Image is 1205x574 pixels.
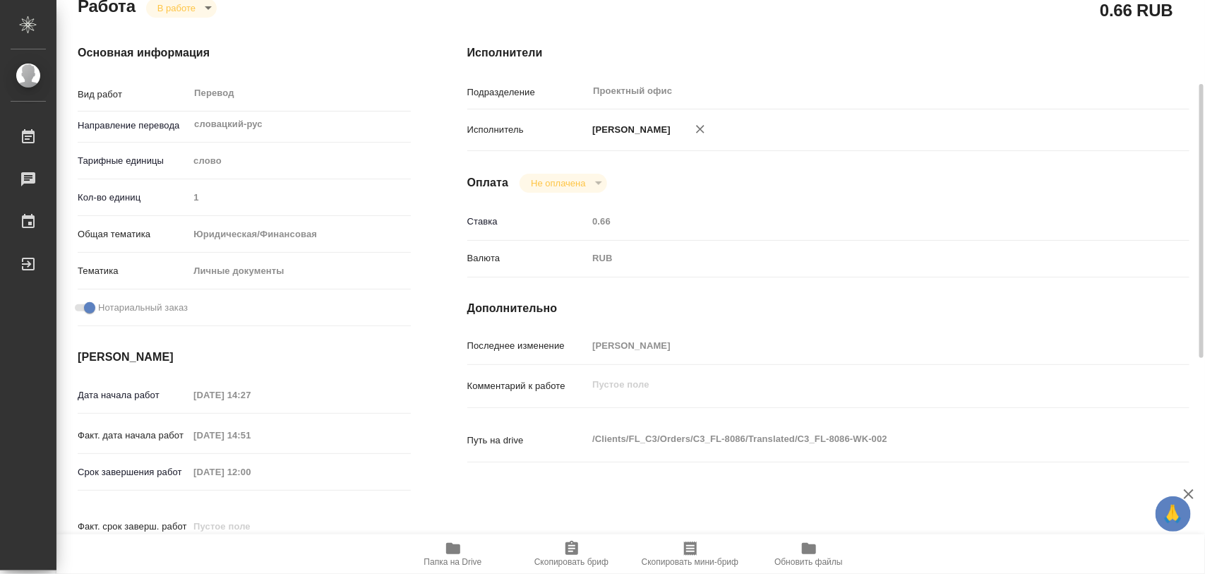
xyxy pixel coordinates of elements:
[188,385,312,405] input: Пустое поле
[78,191,188,205] p: Кол-во единиц
[467,215,588,229] p: Ставка
[587,123,671,137] p: [PERSON_NAME]
[78,154,188,168] p: Тарифные единицы
[587,246,1129,270] div: RUB
[587,211,1129,232] input: Пустое поле
[188,425,312,446] input: Пустое поле
[188,187,410,208] input: Пустое поле
[78,264,188,278] p: Тематика
[467,123,588,137] p: Исполнитель
[188,462,312,482] input: Пустое поле
[78,465,188,479] p: Срок завершения работ
[512,534,631,574] button: Скопировать бриф
[467,434,588,448] p: Путь на drive
[78,119,188,133] p: Направление перевода
[527,177,589,189] button: Не оплачена
[467,379,588,393] p: Комментарий к работе
[78,88,188,102] p: Вид работ
[1161,499,1185,529] span: 🙏
[467,339,588,353] p: Последнее изменение
[467,174,509,191] h4: Оплата
[188,222,410,246] div: Юридическая/Финансовая
[467,251,588,265] p: Валюта
[424,557,482,567] span: Папка на Drive
[467,44,1189,61] h4: Исполнители
[467,85,588,100] p: Подразделение
[188,259,410,283] div: Личные документы
[631,534,750,574] button: Скопировать мини-бриф
[520,174,606,193] div: В работе
[467,300,1189,317] h4: Дополнительно
[188,516,312,537] input: Пустое поле
[153,2,200,14] button: В работе
[1156,496,1191,532] button: 🙏
[685,114,716,145] button: Удалить исполнителя
[188,149,410,173] div: слово
[642,557,738,567] span: Скопировать мини-бриф
[774,557,843,567] span: Обновить файлы
[98,301,188,315] span: Нотариальный заказ
[78,429,188,443] p: Факт. дата начала работ
[78,349,411,366] h4: [PERSON_NAME]
[78,44,411,61] h4: Основная информация
[78,520,188,534] p: Факт. срок заверш. работ
[587,335,1129,356] input: Пустое поле
[587,427,1129,451] textarea: /Clients/FL_C3/Orders/C3_FL-8086/Translated/C3_FL-8086-WK-002
[394,534,512,574] button: Папка на Drive
[534,557,609,567] span: Скопировать бриф
[78,227,188,241] p: Общая тематика
[750,534,868,574] button: Обновить файлы
[78,388,188,402] p: Дата начала работ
